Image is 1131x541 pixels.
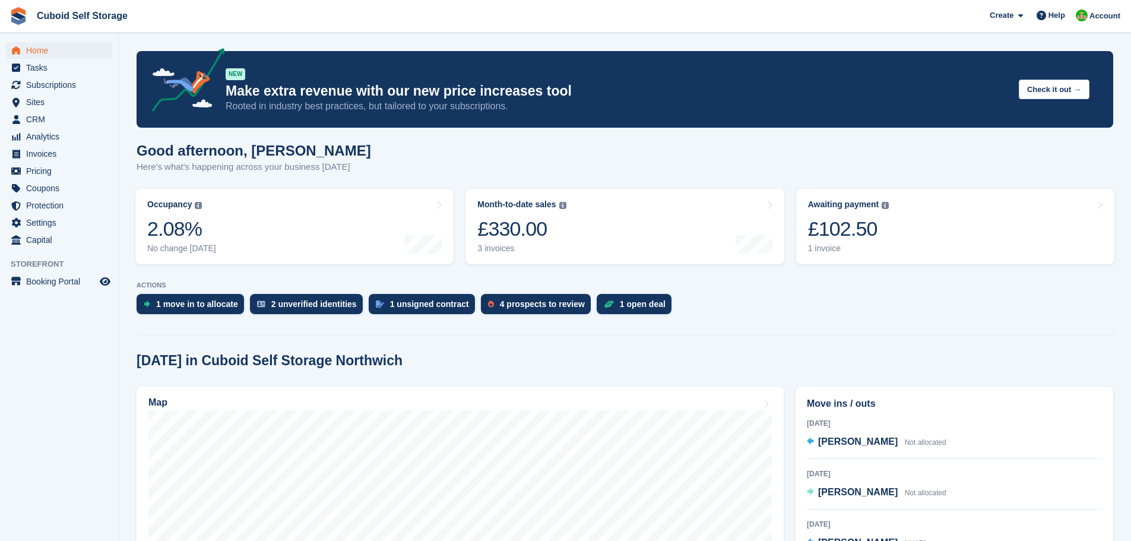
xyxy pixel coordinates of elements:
[6,42,112,59] a: menu
[6,180,112,197] a: menu
[807,397,1102,411] h2: Move ins / outs
[807,519,1102,530] div: [DATE]
[6,163,112,179] a: menu
[156,299,238,309] div: 1 move in to allocate
[26,214,97,231] span: Settings
[6,128,112,145] a: menu
[807,485,946,501] a: [PERSON_NAME] Not allocated
[32,6,132,26] a: Cuboid Self Storage
[369,294,481,320] a: 1 unsigned contract
[26,163,97,179] span: Pricing
[807,469,1102,479] div: [DATE]
[137,143,371,159] h1: Good afternoon, [PERSON_NAME]
[905,438,946,447] span: Not allocated
[257,300,265,308] img: verify_identity-adf6edd0f0f0b5bbfe63781bf79b02c33cf7c696d77639b501bdc392416b5a36.svg
[481,294,597,320] a: 4 prospects to review
[26,197,97,214] span: Protection
[500,299,585,309] div: 4 prospects to review
[26,128,97,145] span: Analytics
[477,243,566,254] div: 3 invoices
[148,397,167,408] h2: Map
[142,48,225,116] img: price-adjustments-announcement-icon-8257ccfd72463d97f412b2fc003d46551f7dbcb40ab6d574587a9cd5c0d94...
[226,68,245,80] div: NEW
[6,273,112,290] a: menu
[135,189,454,264] a: Occupancy 2.08% No change [DATE]
[990,10,1013,21] span: Create
[26,145,97,162] span: Invoices
[195,202,202,209] img: icon-info-grey-7440780725fd019a000dd9b08b2336e03edf1995a4989e88bcd33f0948082b44.svg
[390,299,469,309] div: 1 unsigned contract
[144,300,150,308] img: move_ins_to_allocate_icon-fdf77a2bb77ea45bf5b3d319d69a93e2d87916cf1d5bf7949dd705db3b84f3ca.svg
[137,281,1113,289] p: ACTIONS
[137,160,371,174] p: Here's what's happening across your business [DATE]
[818,436,898,447] span: [PERSON_NAME]
[796,189,1114,264] a: Awaiting payment £102.50 1 invoice
[808,217,889,241] div: £102.50
[147,243,216,254] div: No change [DATE]
[271,299,357,309] div: 2 unverified identities
[137,294,250,320] a: 1 move in to allocate
[147,217,216,241] div: 2.08%
[226,83,1009,100] p: Make extra revenue with our new price increases tool
[26,273,97,290] span: Booking Portal
[6,59,112,76] a: menu
[6,232,112,248] a: menu
[6,197,112,214] a: menu
[26,232,97,248] span: Capital
[26,59,97,76] span: Tasks
[1076,10,1088,21] img: Mark Prince
[6,214,112,231] a: menu
[26,77,97,93] span: Subscriptions
[6,94,112,110] a: menu
[26,180,97,197] span: Coupons
[477,200,556,210] div: Month-to-date sales
[807,418,1102,429] div: [DATE]
[26,111,97,128] span: CRM
[11,258,118,270] span: Storefront
[376,300,384,308] img: contract_signature_icon-13c848040528278c33f63329250d36e43548de30e8caae1d1a13099fd9432cc5.svg
[6,111,112,128] a: menu
[9,7,27,25] img: stora-icon-8386f47178a22dfd0bd8f6a31ec36ba5ce8667c1dd55bd0f319d3a0aa187defe.svg
[98,274,112,289] a: Preview store
[1048,10,1065,21] span: Help
[147,200,192,210] div: Occupancy
[137,353,403,369] h2: [DATE] in Cuboid Self Storage Northwich
[882,202,889,209] img: icon-info-grey-7440780725fd019a000dd9b08b2336e03edf1995a4989e88bcd33f0948082b44.svg
[26,94,97,110] span: Sites
[6,145,112,162] a: menu
[226,100,1009,113] p: Rooted in industry best practices, but tailored to your subscriptions.
[488,300,494,308] img: prospect-51fa495bee0391a8d652442698ab0144808aea92771e9ea1ae160a38d050c398.svg
[808,243,889,254] div: 1 invoice
[26,42,97,59] span: Home
[620,299,666,309] div: 1 open deal
[905,489,946,497] span: Not allocated
[597,294,677,320] a: 1 open deal
[559,202,566,209] img: icon-info-grey-7440780725fd019a000dd9b08b2336e03edf1995a4989e88bcd33f0948082b44.svg
[818,487,898,497] span: [PERSON_NAME]
[6,77,112,93] a: menu
[465,189,784,264] a: Month-to-date sales £330.00 3 invoices
[604,300,614,308] img: deal-1b604bf984904fb50ccaf53a9ad4b4a5d6e5aea283cecdc64d6e3604feb123c2.svg
[1019,80,1089,99] button: Check it out →
[250,294,369,320] a: 2 unverified identities
[808,200,879,210] div: Awaiting payment
[477,217,566,241] div: £330.00
[807,435,946,450] a: [PERSON_NAME] Not allocated
[1089,10,1120,22] span: Account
